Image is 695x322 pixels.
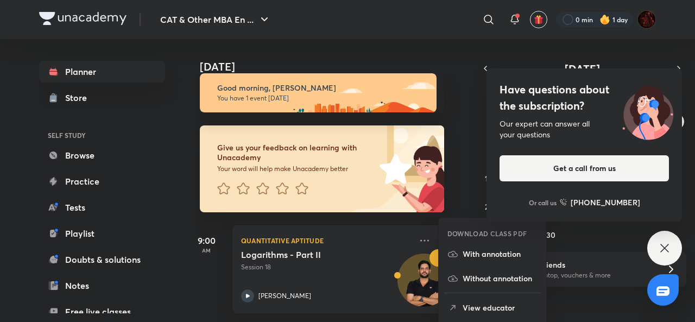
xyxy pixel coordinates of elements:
[529,198,557,207] p: Or call us
[39,197,165,218] a: Tests
[343,125,444,212] img: feedback_image
[185,247,228,254] p: AM
[534,15,544,24] img: avatar
[637,10,656,29] img: Vanshika Rai
[200,60,455,73] h4: [DATE]
[241,234,412,247] p: Quantitative Aptitude
[39,144,165,166] a: Browse
[463,302,538,313] p: View educator
[530,11,547,28] button: avatar
[560,197,640,208] a: [PHONE_NUMBER]
[217,94,427,103] p: You have 1 event [DATE]
[39,223,165,244] a: Playlist
[154,9,277,30] button: CAT & Other MBA En ...
[65,91,93,104] div: Store
[39,87,165,109] a: Store
[217,83,427,93] h6: Good morning, [PERSON_NAME]
[39,275,165,296] a: Notes
[241,249,376,260] h5: Logarithms - Part II
[39,126,165,144] h6: SELF STUDY
[463,248,538,260] p: With annotation
[500,81,669,114] h4: Have questions about the subscription?
[39,249,165,270] a: Doubts & solutions
[542,226,560,243] button: September 30, 2025
[398,260,450,312] img: Avatar
[546,230,555,240] abbr: September 30, 2025
[463,273,538,284] p: Without annotation
[39,171,165,192] a: Practice
[500,118,669,140] div: Our expert can answer all your questions
[565,61,600,76] span: [DATE]
[520,270,653,280] p: Win a laptop, vouchers & more
[217,165,376,173] p: Your word will help make Unacademy better
[520,259,653,270] h6: Refer friends
[480,141,497,159] button: September 7, 2025
[500,155,669,181] button: Get a call from us
[485,173,492,184] abbr: September 14, 2025
[571,197,640,208] h6: [PHONE_NUMBER]
[480,198,497,215] button: September 21, 2025
[185,234,228,247] h5: 9:00
[599,14,610,25] img: streak
[258,291,311,301] p: [PERSON_NAME]
[480,169,497,187] button: September 14, 2025
[39,12,127,28] a: Company Logo
[217,143,376,162] h6: Give us your feedback on learning with Unacademy
[241,262,412,272] p: Session 18
[447,229,527,238] h6: DOWNLOAD CLASS PDF
[200,73,437,112] img: morning
[39,12,127,25] img: Company Logo
[493,61,671,76] button: [DATE]
[614,81,682,140] img: ttu_illustration_new.svg
[39,61,165,83] a: Planner
[485,201,492,212] abbr: September 21, 2025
